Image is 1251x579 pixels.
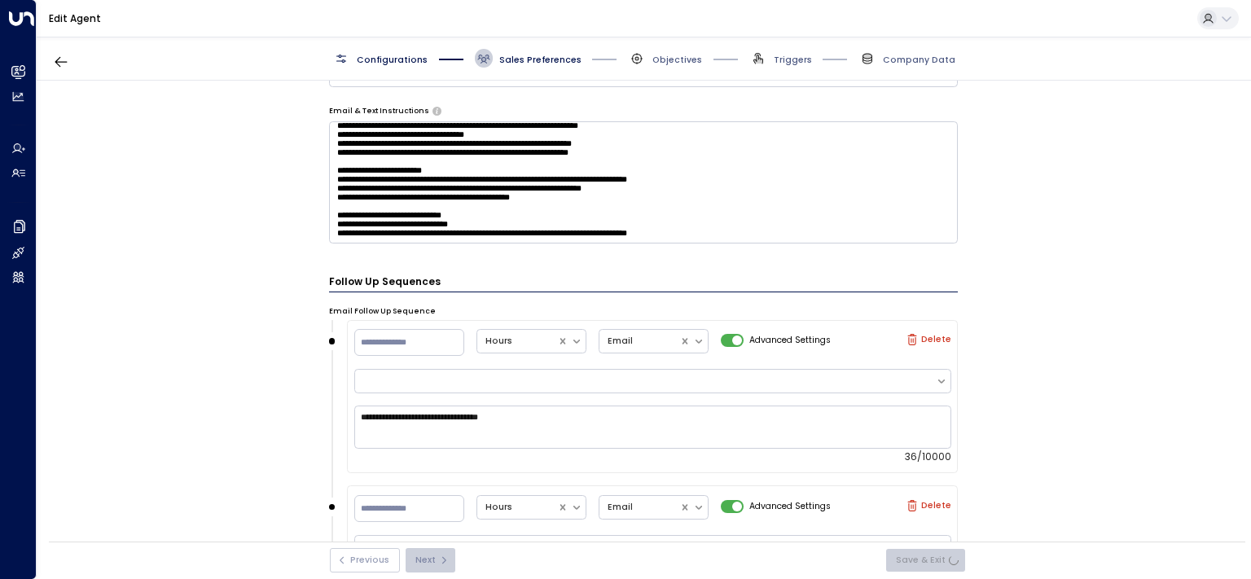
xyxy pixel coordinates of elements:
[329,106,429,117] label: Email & Text Instructions
[906,500,951,511] label: Delete
[329,306,436,318] label: Email Follow Up Sequence
[357,54,428,66] span: Configurations
[432,107,441,115] button: Provide any specific instructions you want the agent to follow only when responding to leads via ...
[499,54,582,66] span: Sales Preferences
[749,500,831,513] span: Advanced Settings
[354,451,951,463] div: 36/10000
[906,334,951,345] label: Delete
[329,274,959,292] h3: Follow Up Sequences
[49,11,101,25] a: Edit Agent
[652,54,702,66] span: Objectives
[774,54,812,66] span: Triggers
[883,54,955,66] span: Company Data
[749,334,831,347] span: Advanced Settings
